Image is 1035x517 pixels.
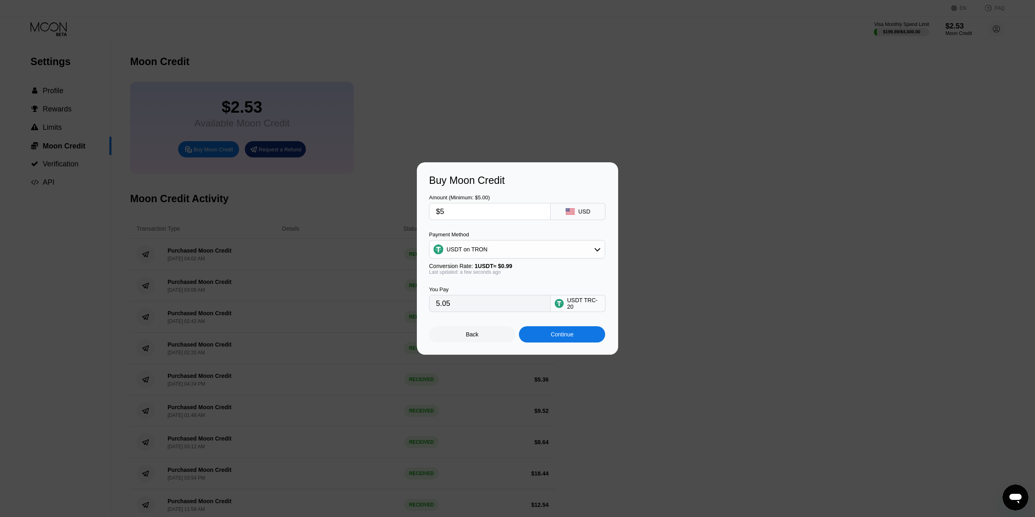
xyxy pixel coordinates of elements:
[429,175,606,186] div: Buy Moon Credit
[429,269,605,275] div: Last updated: a few seconds ago
[429,194,551,201] div: Amount (Minimum: $5.00)
[567,297,601,310] div: USDT TRC-20
[429,231,605,238] div: Payment Method
[519,326,605,342] div: Continue
[1002,484,1028,510] iframe: Button to launch messaging window
[551,331,573,338] div: Continue
[429,326,515,342] div: Back
[578,208,590,215] div: USD
[429,286,551,292] div: You Pay
[429,263,605,269] div: Conversion Rate:
[429,241,605,257] div: USDT on TRON
[447,246,488,253] div: USDT on TRON
[475,263,512,269] span: 1 USDT ≈ $0.99
[466,331,479,338] div: Back
[436,203,544,220] input: $0.00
